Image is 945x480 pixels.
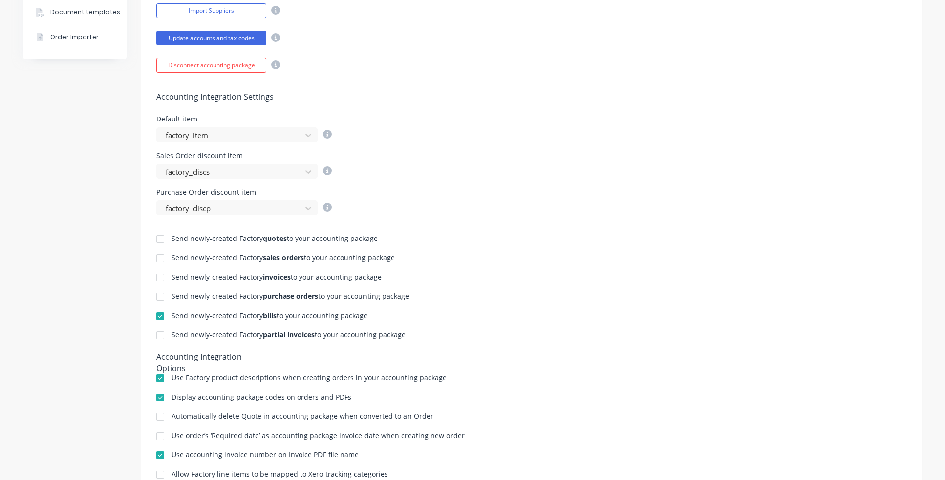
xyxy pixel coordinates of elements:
[172,293,409,300] div: Send newly-created Factory to your accounting package
[172,274,382,280] div: Send newly-created Factory to your accounting package
[263,253,304,262] b: sales orders
[172,312,368,319] div: Send newly-created Factory to your accounting package
[172,235,378,242] div: Send newly-created Factory to your accounting package
[156,58,266,73] button: Disconnect accounting package
[263,330,315,339] b: partial invoices
[172,394,351,400] div: Display accounting package codes on orders and PDFs
[263,291,318,301] b: purchase orders
[156,351,272,364] div: Accounting Integration Options
[263,311,277,320] b: bills
[172,432,465,439] div: Use order’s ‘Required date’ as accounting package invoice date when creating new order
[50,33,99,41] div: Order Importer
[156,92,907,102] h5: Accounting Integration Settings
[172,331,406,338] div: Send newly-created Factory to your accounting package
[263,272,291,281] b: invoices
[156,31,266,45] button: Update accounts and tax codes
[172,413,433,420] div: Automatically delete Quote in accounting package when converted to an Order
[156,116,332,122] div: Default item
[172,374,447,381] div: Use Factory product descriptions when creating orders in your accounting package
[172,471,388,478] div: Allow Factory line items to be mapped to Xero tracking categories
[156,3,266,18] button: Import Suppliers
[156,189,332,196] div: Purchase Order discount item
[172,254,395,261] div: Send newly-created Factory to your accounting package
[156,152,332,159] div: Sales Order discount item
[263,234,287,243] b: quotes
[172,451,359,458] div: Use accounting invoice number on Invoice PDF file name
[50,8,120,17] div: Document templates
[23,25,127,49] button: Order Importer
